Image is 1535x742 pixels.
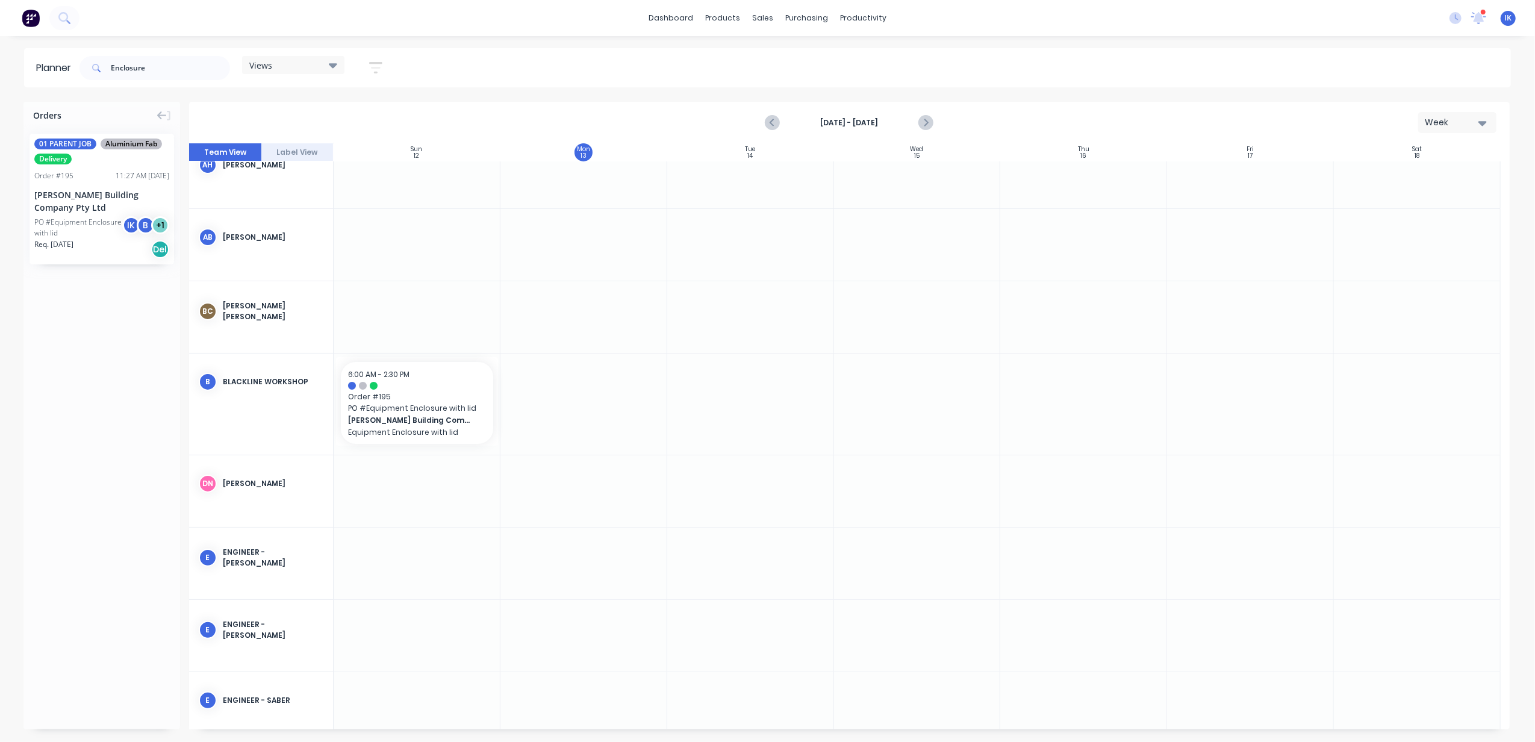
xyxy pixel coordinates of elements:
p: Equipment Enclosure with lid [348,428,486,437]
div: AB [199,228,217,246]
span: Orders [33,109,61,122]
div: E [199,691,217,709]
div: BC [199,302,217,320]
div: Tue [745,146,755,153]
div: 14 [747,153,753,159]
div: [PERSON_NAME] [PERSON_NAME] [223,301,323,322]
div: 17 [1248,153,1253,159]
div: 13 [581,153,587,159]
div: ENGINEER - [PERSON_NAME] [223,619,323,641]
div: IK [122,216,140,234]
span: PO # Equipment Enclosure with lid [348,403,486,414]
div: 11:27 AM [DATE] [116,170,169,181]
span: Order # 195 [348,391,486,402]
div: BLACKLINE WORKSHOP [223,376,323,387]
div: [PERSON_NAME] [223,232,323,243]
div: 18 [1415,153,1419,159]
div: [PERSON_NAME] [223,478,323,489]
div: productivity [834,9,892,27]
div: Wed [911,146,924,153]
input: Search for orders... [111,56,230,80]
div: Thu [1078,146,1089,153]
span: IK [1505,13,1512,23]
span: Req. [DATE] [34,239,73,250]
div: B [137,216,155,234]
div: B [199,373,217,391]
div: Sun [411,146,422,153]
div: [PERSON_NAME] [223,160,323,170]
div: Week [1425,116,1480,129]
span: [PERSON_NAME] Building Company Pty Ltd [348,415,472,426]
span: Delivery [34,154,72,164]
span: 01 PARENT JOB [34,139,96,149]
div: Fri [1247,146,1254,153]
button: Label View [261,143,334,161]
div: Del [151,240,169,258]
button: Week [1418,112,1496,133]
div: PO #Equipment Enclosure with lid [34,217,126,238]
div: Mon [577,146,590,153]
div: AH [199,156,217,174]
div: ENGINEER - Saber [223,695,323,706]
span: 6:00 AM - 2:30 PM [348,369,409,379]
div: 15 [914,153,920,159]
img: Factory [22,9,40,27]
div: [PERSON_NAME] Building Company Pty Ltd [34,189,169,214]
div: 12 [414,153,419,159]
div: sales [746,9,779,27]
div: E [199,621,217,639]
div: 16 [1080,153,1086,159]
div: products [699,9,746,27]
button: Team View [189,143,261,161]
span: Views [249,59,272,72]
div: Planner [36,61,77,75]
div: ENGINEER - [PERSON_NAME] [223,547,323,569]
div: + 1 [151,216,169,234]
div: Sat [1412,146,1422,153]
div: Order # 195 [34,170,73,181]
span: Aluminium Fab [101,139,162,149]
div: E [199,549,217,567]
a: dashboard [643,9,699,27]
div: DN [199,475,217,493]
div: purchasing [779,9,834,27]
strong: [DATE] - [DATE] [789,117,909,128]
